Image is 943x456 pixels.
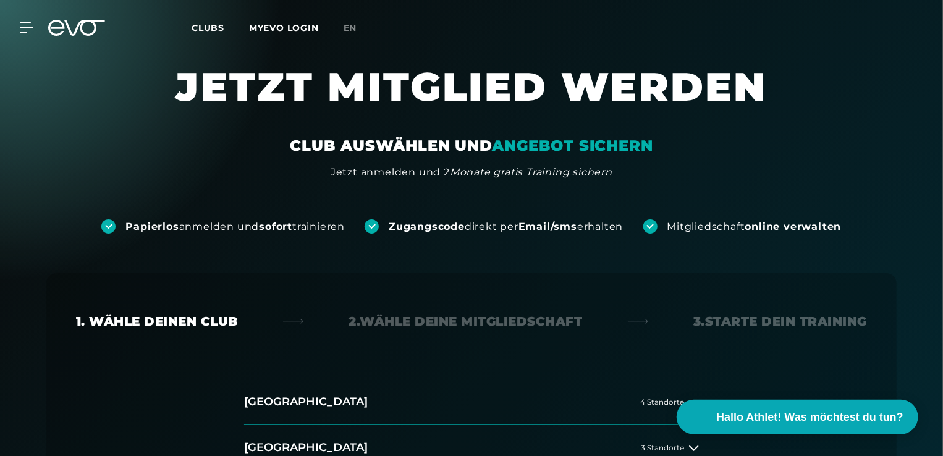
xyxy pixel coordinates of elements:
h1: JETZT MITGLIED WERDEN [101,62,842,136]
div: direkt per erhalten [389,220,623,234]
span: Clubs [192,22,224,33]
strong: Email/sms [518,221,577,232]
span: 3 Standorte [641,444,684,452]
div: Mitgliedschaft [667,220,842,234]
em: ANGEBOT SICHERN [493,137,653,154]
h2: [GEOGRAPHIC_DATA] [244,440,368,455]
div: 2. Wähle deine Mitgliedschaft [349,313,583,330]
button: [GEOGRAPHIC_DATA]4 Standorte [244,379,699,425]
span: en [344,22,357,33]
div: 3. Starte dein Training [693,313,867,330]
span: Hallo Athlet! Was möchtest du tun? [716,409,903,426]
a: en [344,21,372,35]
span: 4 Standorte [640,398,684,406]
div: 1. Wähle deinen Club [76,313,238,330]
a: MYEVO LOGIN [249,22,319,33]
button: Hallo Athlet! Was möchtest du tun? [677,400,918,434]
h2: [GEOGRAPHIC_DATA] [244,394,368,410]
strong: sofort [259,221,292,232]
em: Monate gratis Training sichern [450,166,612,178]
strong: online verwalten [745,221,842,232]
div: CLUB AUSWÄHLEN UND [290,136,653,156]
strong: Papierlos [125,221,179,232]
div: anmelden und trainieren [125,220,345,234]
div: Jetzt anmelden und 2 [331,165,612,180]
strong: Zugangscode [389,221,465,232]
a: Clubs [192,22,249,33]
